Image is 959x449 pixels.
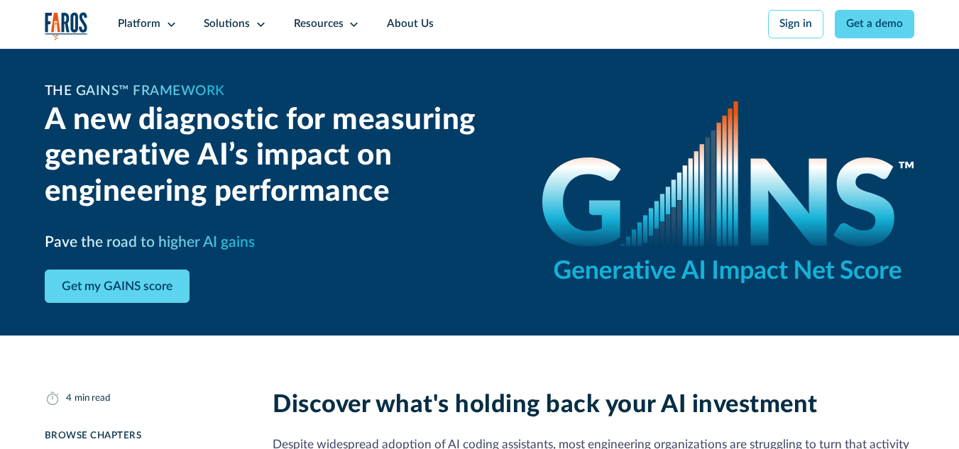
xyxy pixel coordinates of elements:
[75,391,111,405] div: min read
[118,16,160,33] div: Platform
[45,102,510,210] h2: A new diagnostic for measuring generative AI’s impact on engineering performance
[204,16,250,33] div: Solutions
[45,12,88,40] img: Logo of the analytics and reporting company Faros.
[542,101,914,283] img: GAINS - the Generative AI Impact Net Score logo
[294,16,344,33] div: Resources
[273,390,914,419] h2: Discover what's holding back your AI investment
[66,391,72,405] div: 4
[45,270,190,303] a: Get my GAINS score
[45,231,255,254] h3: Pave the road to higher AI gains
[45,82,225,102] h1: The GAINS™ Framework
[768,10,824,38] a: Sign in
[835,10,915,38] a: Get a demo
[45,428,241,443] div: Browse Chapters
[45,12,88,40] a: home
